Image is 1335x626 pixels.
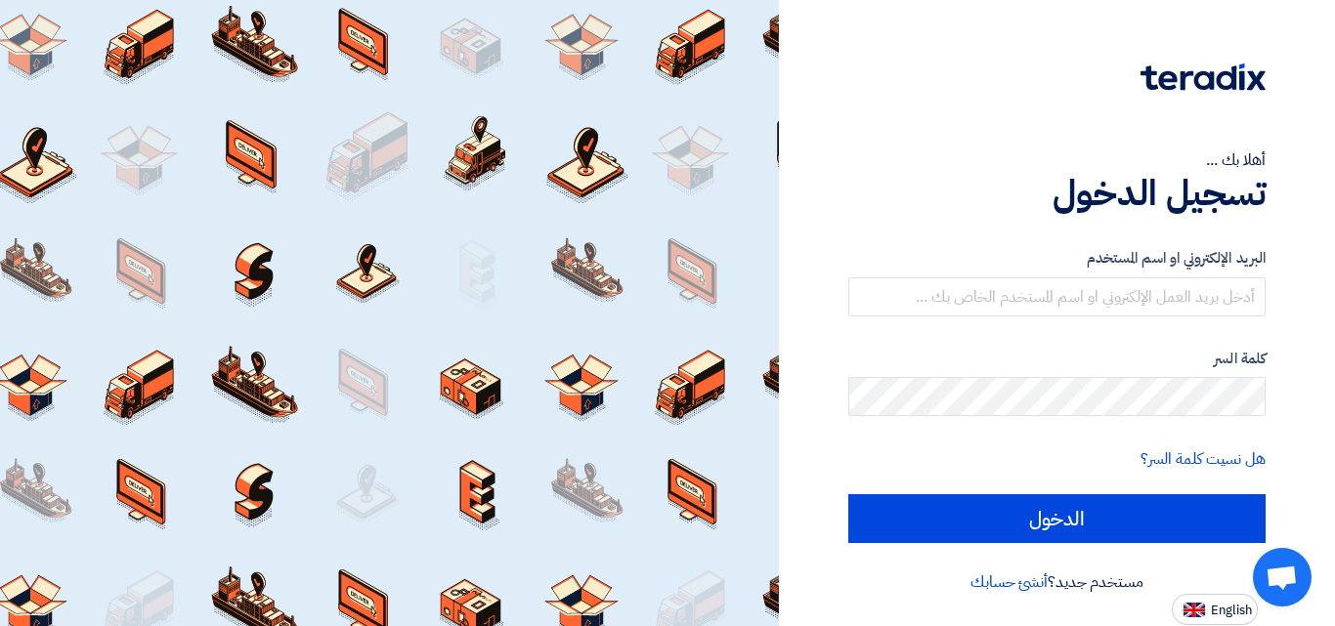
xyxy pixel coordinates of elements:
button: English [1172,594,1258,625]
a: Open chat [1253,548,1312,606]
h1: تسجيل الدخول [848,172,1266,215]
span: English [1211,604,1252,617]
input: الدخول [848,494,1266,543]
label: البريد الإلكتروني او اسم المستخدم [848,247,1266,270]
a: هل نسيت كلمة السر؟ [1141,447,1266,471]
input: أدخل بريد العمل الإلكتروني او اسم المستخدم الخاص بك ... [848,277,1266,316]
label: كلمة السر [848,348,1266,370]
a: أنشئ حسابك [970,570,1048,594]
img: Teradix logo [1141,63,1266,91]
img: en-US.png [1184,603,1205,617]
div: مستخدم جديد؟ [848,570,1266,594]
div: أهلا بك ... [848,148,1266,172]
